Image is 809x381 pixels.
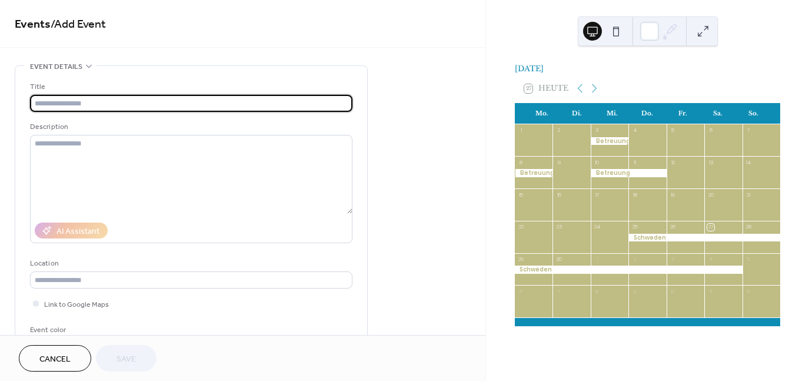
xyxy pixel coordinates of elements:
div: 29 [518,256,525,263]
div: Schweden [628,234,780,241]
div: Title [30,81,350,93]
div: 2 [555,127,562,134]
div: 2 [631,256,638,263]
div: 21 [745,191,752,198]
div: Fr. [665,103,700,124]
div: 1 [594,256,601,263]
div: 10 [594,159,601,166]
div: 25 [631,224,638,231]
div: 4 [631,127,638,134]
div: Di. [560,103,595,124]
div: 4 [707,256,714,263]
div: Description [30,121,350,133]
div: Do. [630,103,665,124]
div: 8 [594,288,601,295]
div: 12 [669,159,676,166]
div: 11 [631,159,638,166]
div: 28 [745,224,752,231]
div: 14 [745,159,752,166]
div: 27 [707,224,714,231]
div: 9 [555,159,562,166]
div: 11 [707,288,714,295]
button: Cancel [19,345,91,372]
div: 16 [555,191,562,198]
div: 17 [594,191,601,198]
span: Event details [30,61,82,73]
div: 6 [707,127,714,134]
div: 1 [518,127,525,134]
div: 3 [669,256,676,263]
a: Events [15,13,51,36]
span: Link to Google Maps [44,299,109,311]
div: Mo. [524,103,560,124]
div: So. [735,103,771,124]
div: [DATE] [515,63,780,74]
div: Betreuung [591,137,628,145]
span: / Add Event [51,13,106,36]
div: Mi. [595,103,630,124]
div: 5 [745,256,752,263]
div: 26 [669,224,676,231]
div: 7 [745,127,752,134]
div: 20 [707,191,714,198]
div: Location [30,257,350,270]
div: 18 [631,191,638,198]
div: 9 [631,288,638,295]
div: 6 [518,288,525,295]
div: 10 [669,288,676,295]
div: 24 [594,224,601,231]
div: 7 [555,288,562,295]
div: Betreuung [591,169,667,177]
div: 19 [669,191,676,198]
span: Cancel [39,353,71,366]
div: Event color [30,324,118,336]
div: 8 [518,159,525,166]
div: 22 [518,224,525,231]
div: 15 [518,191,525,198]
div: 23 [555,224,562,231]
div: Sa. [700,103,735,124]
div: 13 [707,159,714,166]
div: 30 [555,256,562,263]
div: 3 [594,127,601,134]
div: 12 [745,288,752,295]
div: Betreuung [515,169,552,177]
div: Schweden [515,266,743,273]
div: 5 [669,127,676,134]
